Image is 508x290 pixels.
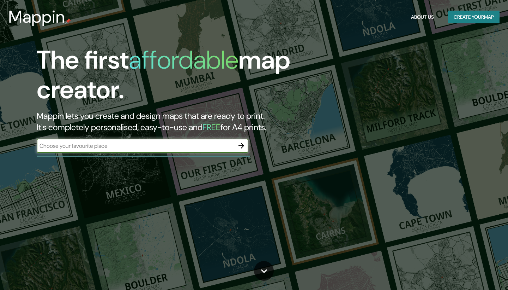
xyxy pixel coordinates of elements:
button: About Us [408,11,437,24]
h2: Mappin lets you create and design maps that are ready to print. It's completely personalised, eas... [37,110,291,133]
h1: affordable [129,43,238,76]
h1: The first map creator. [37,45,291,110]
input: Choose your favourite place [37,142,234,150]
h3: Mappin [8,7,65,27]
img: mappin-pin [65,18,71,24]
button: Create yourmap [448,11,500,24]
h5: FREE [202,122,220,133]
